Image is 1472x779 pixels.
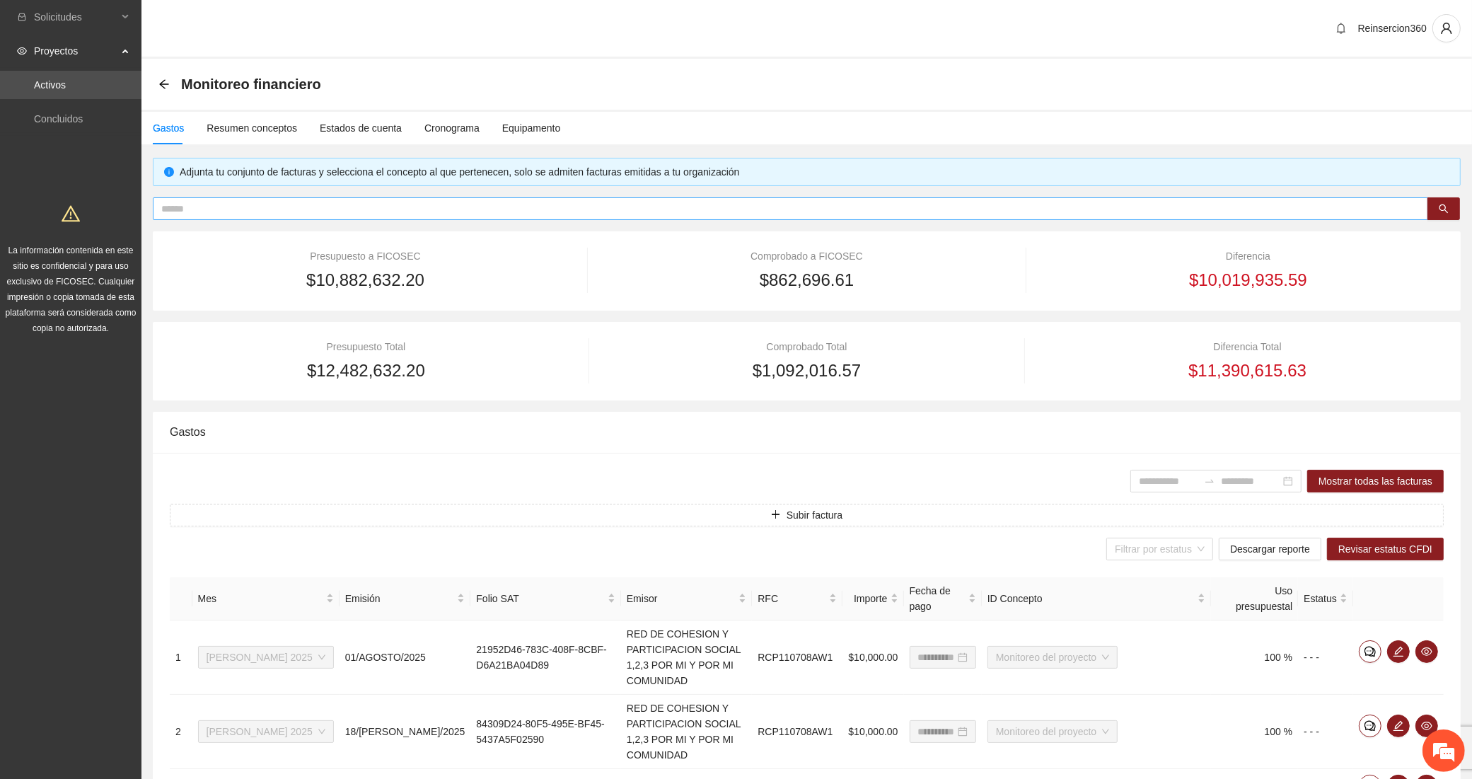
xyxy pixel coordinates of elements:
[153,120,184,136] div: Gastos
[1388,646,1409,657] span: edit
[1415,715,1438,737] button: eye
[192,577,340,621] th: Mes
[1433,22,1460,35] span: user
[1211,577,1298,621] th: Uso presupuestal
[1230,541,1310,557] span: Descargar reporte
[1204,475,1215,487] span: to
[1388,720,1409,732] span: edit
[752,621,842,695] td: RCP110708AW1
[502,120,561,136] div: Equipamento
[621,621,753,695] td: RED DE COHESION Y PARTICIPACION SOCIAL 1,2,3 POR MI Y POR MI COMUNIDAD
[848,591,887,606] span: Importe
[1319,473,1432,489] span: Mostrar todas las facturas
[207,120,297,136] div: Resumen conceptos
[6,246,137,333] span: La información contenida en este sitio es confidencial y para uso exclusivo de FICOSEC. Cualquier...
[987,591,1195,606] span: ID Concepto
[1432,14,1461,42] button: user
[34,79,66,91] a: Activos
[232,7,266,41] div: Minimizar ventana de chat en vivo
[904,577,982,621] th: Fecha de pago
[1415,640,1438,663] button: eye
[1204,475,1215,487] span: swap-right
[752,695,842,769] td: RCP110708AW1
[1304,591,1337,606] span: Estatus
[180,164,1449,180] div: Adjunta tu conjunto de facturas y selecciona el concepto al que pertenecen, solo se admiten factu...
[1307,470,1444,492] button: Mostrar todas las facturas
[621,695,753,769] td: RED DE COHESION Y PARTICIPACION SOCIAL 1,2,3 POR MI Y POR MI COMUNIDAD
[760,267,854,294] span: $862,696.61
[207,647,325,668] span: Julio 2025
[621,577,753,621] th: Emisor
[207,721,325,742] span: Julio 2025
[842,577,903,621] th: Importe
[1359,640,1381,663] button: comment
[470,621,621,695] td: 21952D46-783C-408F-8CBF-D6A21BA04D89
[1331,23,1352,34] span: bell
[1330,17,1352,40] button: bell
[1338,541,1432,557] span: Revisar estatus CFDI
[34,3,117,31] span: Solicitudes
[1416,720,1437,732] span: eye
[627,591,736,606] span: Emisor
[1219,538,1321,560] button: Descargar reporte
[1360,720,1381,732] span: comment
[1360,646,1381,657] span: comment
[198,591,323,606] span: Mes
[62,204,80,223] span: warning
[340,621,471,695] td: 01/AGOSTO/2025
[345,591,455,606] span: Emisión
[1298,577,1353,621] th: Estatus
[170,412,1444,452] div: Gastos
[1387,640,1410,663] button: edit
[1387,715,1410,737] button: edit
[7,386,270,436] textarea: Escriba su mensaje y pulse “Intro”
[170,339,562,354] div: Presupuesto Total
[1298,695,1353,769] td: - - -
[842,695,903,769] td: $10,000.00
[614,248,999,264] div: Comprobado a FICOSEC
[181,73,321,96] span: Monitoreo financiero
[158,79,170,90] span: arrow-left
[982,577,1211,621] th: ID Concepto
[1211,621,1298,695] td: 100 %
[158,79,170,91] div: Back
[771,509,781,521] span: plus
[340,695,471,769] td: 18/[PERSON_NAME]/2025
[82,189,195,332] span: Estamos en línea.
[752,577,842,621] th: RFC
[996,647,1109,668] span: Monitoreo del proyecto
[1416,646,1437,657] span: eye
[170,504,1444,526] button: plusSubir factura
[1358,23,1427,34] span: Reinsercion360
[787,507,842,523] span: Subir factura
[1298,621,1353,695] td: - - -
[17,46,27,56] span: eye
[470,695,621,769] td: 84309D24-80F5-495E-BF45-5437A5F02590
[758,591,826,606] span: RFC
[1427,197,1460,220] button: search
[615,339,998,354] div: Comprobado Total
[34,113,83,125] a: Concluidos
[307,357,425,384] span: $12,482,632.20
[1359,715,1381,737] button: comment
[170,695,192,769] td: 2
[1053,248,1444,264] div: Diferencia
[1188,357,1306,384] span: $11,390,615.63
[424,120,480,136] div: Cronograma
[170,621,192,695] td: 1
[1211,695,1298,769] td: 100 %
[1189,267,1307,294] span: $10,019,935.59
[996,721,1109,742] span: Monitoreo del proyecto
[320,120,402,136] div: Estados de cuenta
[476,591,605,606] span: Folio SAT
[170,248,561,264] div: Presupuesto a FICOSEC
[842,621,903,695] td: $10,000.00
[753,357,861,384] span: $1,092,016.57
[17,12,27,22] span: inbox
[164,167,174,177] span: info-circle
[74,72,238,91] div: Chatee con nosotros ahora
[1439,204,1449,215] span: search
[1051,339,1444,354] div: Diferencia Total
[470,577,621,621] th: Folio SAT
[910,583,966,614] span: Fecha de pago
